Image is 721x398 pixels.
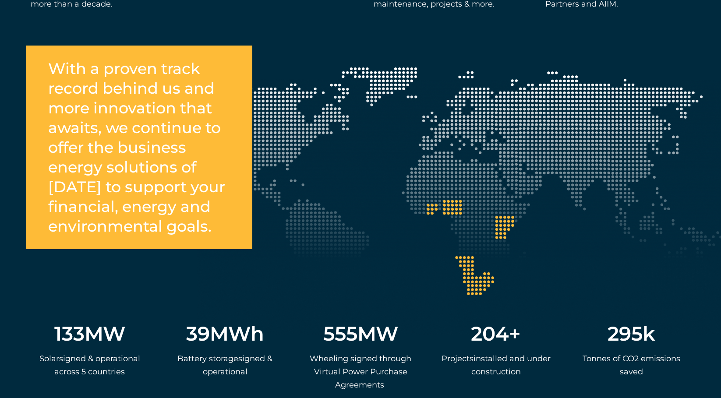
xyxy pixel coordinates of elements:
span: i [442,354,551,377]
span: 555 [323,324,357,343]
span: MWh [210,324,284,343]
span: s [59,354,63,363]
h2: With a proven track record behind us and more innovation that awaits, we continue to offer the bu... [48,59,226,236]
span: igned & operational [203,354,273,377]
span: T [583,354,587,363]
span: igned & operational across 5 countries [54,354,140,377]
span: emissions saved [620,354,680,377]
span: 295 [608,324,643,343]
span: + [509,324,555,343]
span: MW [85,324,149,343]
span: 133 [54,324,85,343]
span: olar [44,354,59,363]
span: 39 [186,324,210,343]
span: S [39,354,44,363]
span: k [643,324,690,343]
span: s [238,354,242,363]
span: 204 [471,324,509,343]
span: MW [357,324,420,343]
span: Ba [177,354,188,363]
span: nstalled and under construction [471,354,551,377]
span: rojects [447,354,474,363]
span: onnes of CO2 [587,354,639,363]
span: Wheeling signed through Virtual Power Purchase Agreements [310,354,411,390]
span: P [442,354,447,363]
span: ttery storage [188,354,238,363]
